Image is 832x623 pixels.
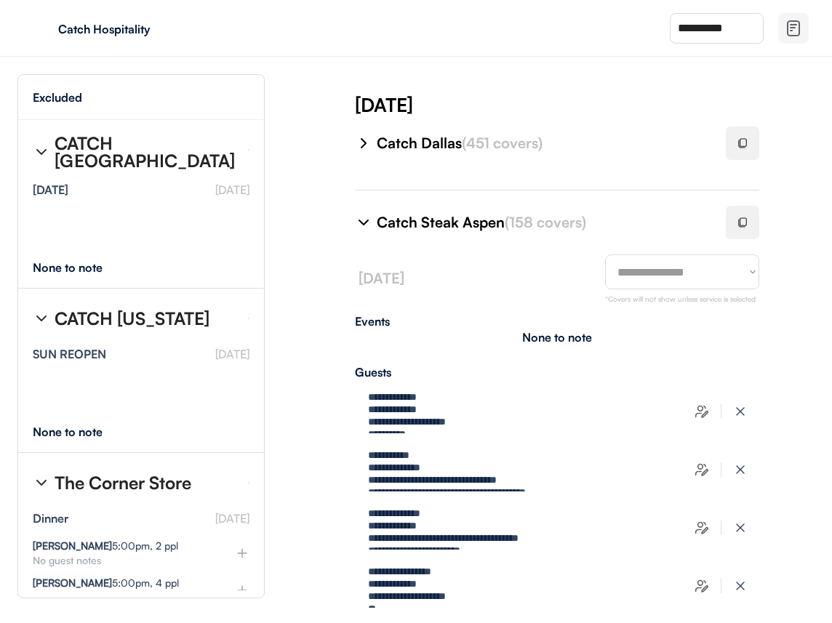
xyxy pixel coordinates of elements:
[33,310,50,327] img: chevron-right%20%281%29.svg
[33,184,68,196] div: [DATE]
[33,92,82,103] div: Excluded
[605,294,756,303] font: *Covers will not show unless service is selected
[695,579,709,593] img: users-edit.svg
[355,315,759,327] div: Events
[215,182,249,197] font: [DATE]
[785,20,802,37] img: file-02.svg
[33,578,179,588] div: 5:00pm, 4 ppl
[355,214,372,231] img: chevron-right%20%281%29.svg
[462,134,543,152] font: (451 covers)
[55,134,236,169] div: CATCH [GEOGRAPHIC_DATA]
[359,269,404,287] font: [DATE]
[33,576,112,589] strong: [PERSON_NAME]
[377,133,708,153] div: Catch Dallas
[355,134,372,152] img: chevron-right%20%281%29.svg
[355,92,832,118] div: [DATE]
[33,474,50,491] img: chevron-right%20%281%29.svg
[33,539,112,552] strong: [PERSON_NAME]
[733,404,748,419] img: x-close%20%283%29.svg
[235,546,249,560] img: plus%20%281%29.svg
[58,23,241,35] div: Catch Hospitality
[505,213,586,231] font: (158 covers)
[235,583,249,598] img: plus%20%281%29.svg
[733,520,748,535] img: x-close%20%283%29.svg
[522,331,592,343] div: None to note
[33,555,212,566] div: No guest notes
[55,474,191,491] div: The Corner Store
[55,310,209,327] div: CATCH [US_STATE]
[33,143,50,161] img: chevron-right%20%281%29.svg
[215,347,249,361] font: [DATE]
[33,348,106,360] div: SUN REOPEN
[33,541,178,551] div: 5:00pm, 2 ppl
[33,513,68,524] div: Dinner
[33,262,129,273] div: None to note
[733,579,748,593] img: x-close%20%283%29.svg
[377,212,708,233] div: Catch Steak Aspen
[733,462,748,477] img: x-close%20%283%29.svg
[29,17,52,40] img: yH5BAEAAAAALAAAAAABAAEAAAIBRAA7
[33,426,129,438] div: None to note
[215,511,249,526] font: [DATE]
[355,366,759,378] div: Guests
[695,520,709,535] img: users-edit.svg
[695,404,709,419] img: users-edit.svg
[695,462,709,477] img: users-edit.svg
